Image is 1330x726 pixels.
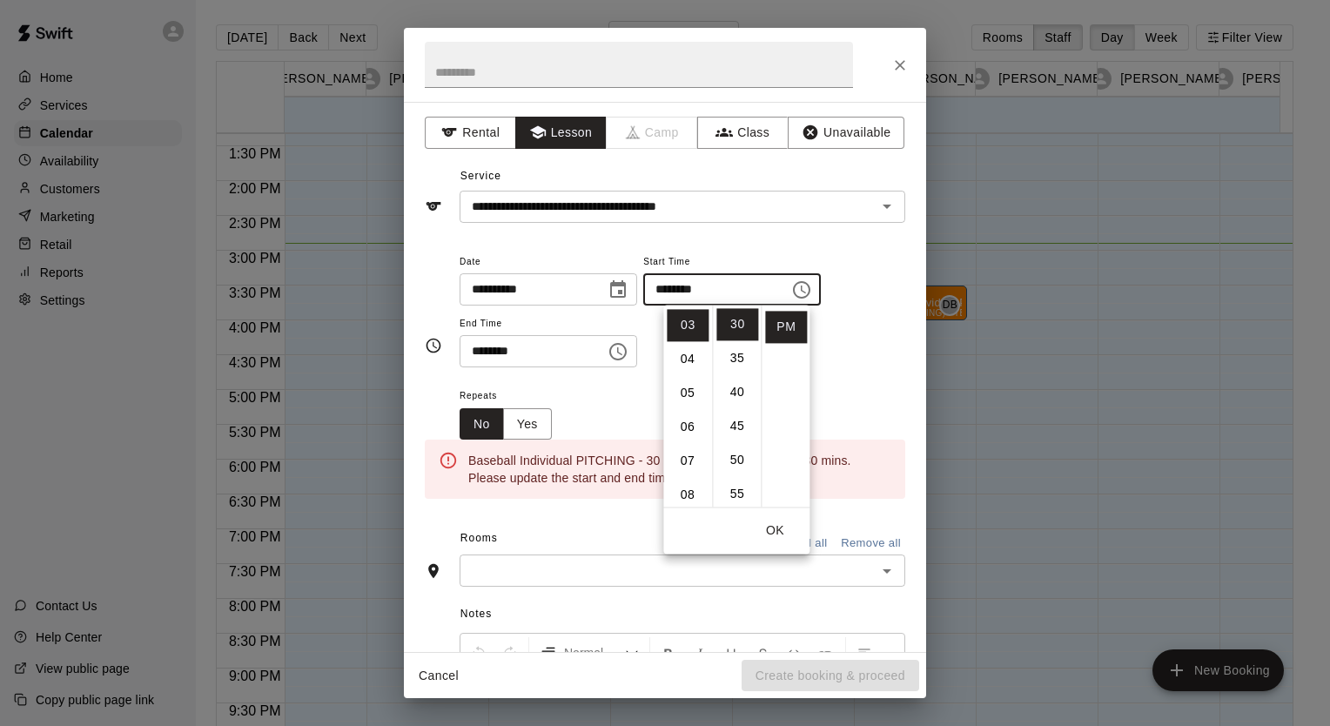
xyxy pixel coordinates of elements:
[460,313,637,336] span: End Time
[667,411,709,443] li: 6 hours
[495,637,525,669] button: Redo
[667,343,709,375] li: 4 hours
[716,410,758,442] li: 45 minutes
[411,660,467,692] button: Cancel
[685,637,715,669] button: Format Italics
[761,305,809,507] ul: Select meridiem
[875,559,899,583] button: Open
[716,376,758,408] li: 40 minutes
[788,117,904,149] button: Unavailable
[850,637,879,669] button: Left Align
[425,117,516,149] button: Rental
[765,311,807,343] li: PM
[460,251,637,274] span: Date
[607,117,698,149] span: Camps can only be created in the Services page
[460,601,905,629] span: Notes
[765,277,807,309] li: AM
[460,170,501,182] span: Service
[564,644,625,662] span: Normal
[747,514,803,547] button: OK
[712,305,761,507] ul: Select minutes
[460,408,504,440] button: No
[667,275,709,307] li: 2 hours
[716,444,758,476] li: 50 minutes
[601,272,635,307] button: Choose date, selected date is Sep 9, 2025
[667,479,709,511] li: 8 hours
[643,251,821,274] span: Start Time
[460,408,552,440] div: outlined button group
[784,272,819,307] button: Choose time, selected time is 3:30 PM
[667,445,709,477] li: 7 hours
[716,308,758,340] li: 30 minutes
[515,117,607,149] button: Lesson
[716,478,758,510] li: 55 minutes
[460,385,566,408] span: Repeats
[533,637,646,669] button: Formatting Options
[836,530,905,557] button: Remove all
[503,408,552,440] button: Yes
[425,562,442,580] svg: Rooms
[663,305,712,507] ul: Select hours
[697,117,789,149] button: Class
[464,637,494,669] button: Undo
[810,637,840,669] button: Insert Link
[460,532,498,544] span: Rooms
[716,342,758,374] li: 35 minutes
[667,309,709,341] li: 3 hours
[875,194,899,218] button: Open
[884,50,916,81] button: Close
[425,198,442,215] svg: Service
[748,637,777,669] button: Format Strikethrough
[716,637,746,669] button: Format Underline
[667,377,709,409] li: 5 hours
[425,337,442,354] svg: Timing
[601,334,635,369] button: Choose time, selected time is 4:15 PM
[468,445,891,494] div: Baseball Individual PITCHING - 30 minutes has a duration of 30 mins . Please update the start and...
[779,637,809,669] button: Insert Code
[716,274,758,306] li: 25 minutes
[654,637,683,669] button: Format Bold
